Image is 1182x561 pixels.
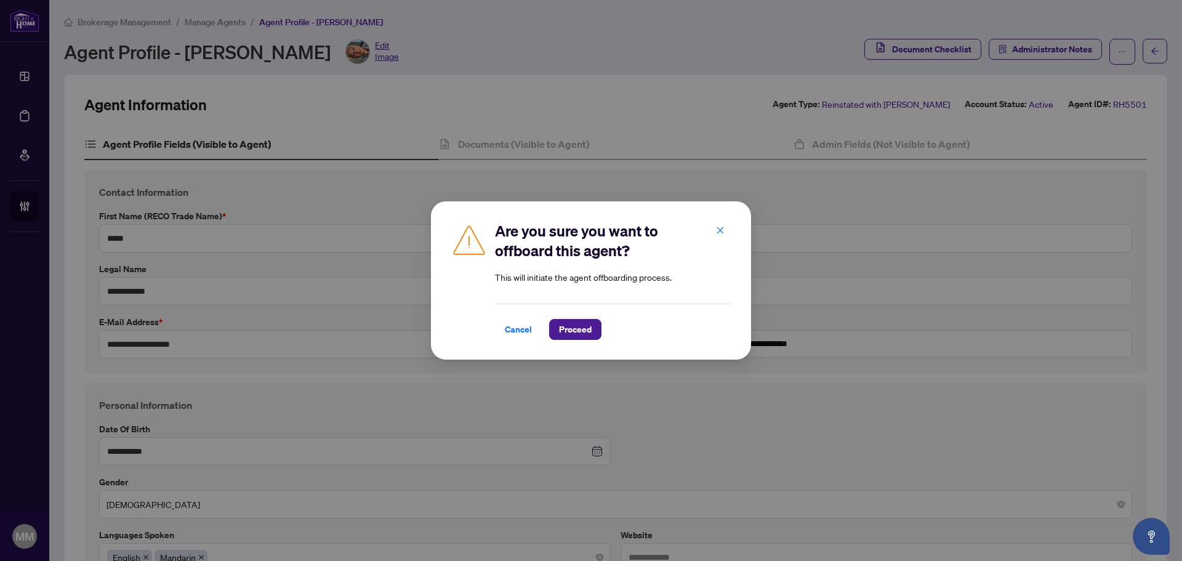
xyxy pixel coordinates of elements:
[1133,518,1170,555] button: Open asap
[505,320,532,339] span: Cancel
[716,226,725,235] span: close
[559,320,592,339] span: Proceed
[495,270,731,284] article: This will initiate the agent offboarding process.
[495,221,731,260] h2: Are you sure you want to offboard this agent?
[495,319,542,340] button: Cancel
[549,319,601,340] button: Proceed
[451,221,488,258] img: Caution Icon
